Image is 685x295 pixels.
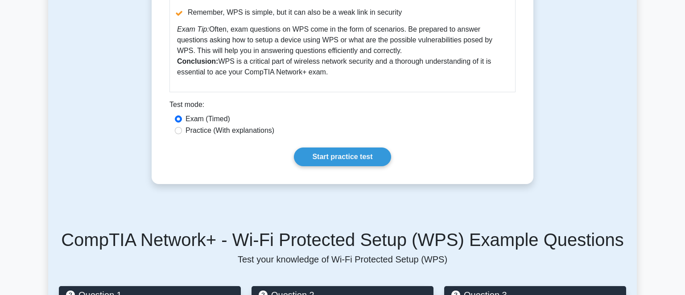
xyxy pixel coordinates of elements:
[186,125,274,136] label: Practice (With explanations)
[186,114,230,124] label: Exam (Timed)
[59,229,626,250] h5: CompTIA Network+ - Wi-Fi Protected Setup (WPS) Example Questions
[177,25,209,33] i: Exam Tip:
[177,57,218,65] b: Conclusion:
[169,99,516,114] div: Test mode:
[59,254,626,265] p: Test your knowledge of Wi-Fi Protected Setup (WPS)
[177,7,508,18] li: Remember, WPS is simple, but it can also be a weak link in security
[294,147,391,166] a: Start practice test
